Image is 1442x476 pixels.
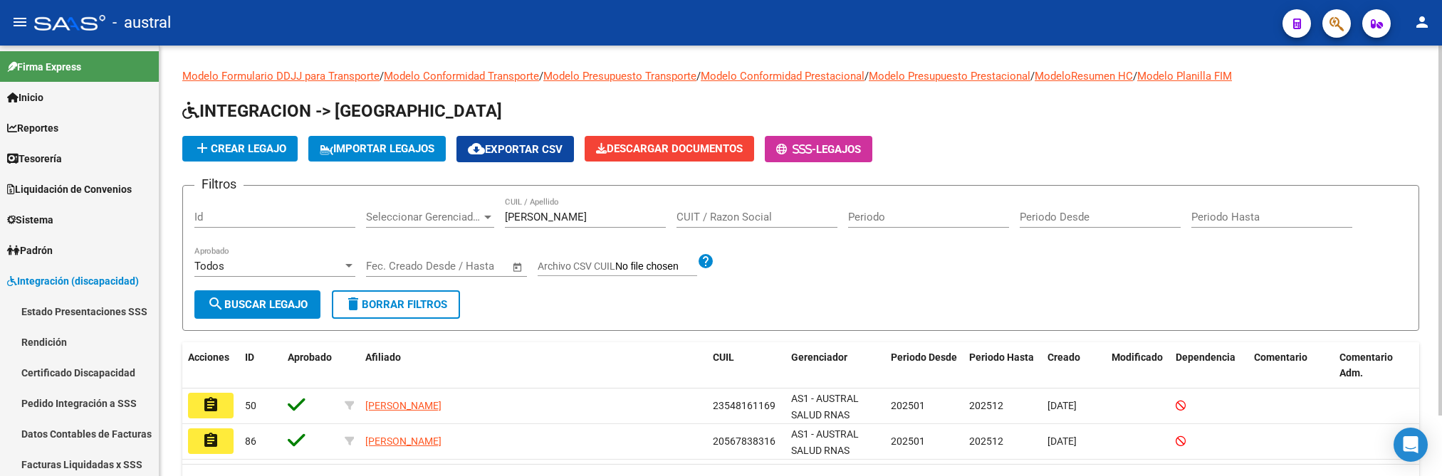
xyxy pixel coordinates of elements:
button: -Legajos [765,136,872,162]
span: AS1 - AUSTRAL SALUD RNAS [791,428,859,456]
datatable-header-cell: ID [239,342,282,389]
span: Comentario Adm. [1339,351,1393,379]
datatable-header-cell: Aprobado [282,342,339,389]
span: Gerenciador [791,351,847,363]
input: Fecha inicio [366,260,424,273]
span: Integración (discapacidad) [7,273,139,289]
span: [PERSON_NAME] [365,400,442,411]
span: Modificado [1112,351,1163,363]
mat-icon: help [697,253,714,270]
span: Reportes [7,120,58,136]
span: - [776,143,816,156]
button: Open calendar [510,259,526,275]
datatable-header-cell: Creado [1042,342,1106,389]
datatable-header-cell: Modificado [1106,342,1170,389]
mat-icon: search [207,295,224,312]
span: 202512 [969,435,1003,447]
span: 202501 [891,400,925,411]
span: 20567838316 [713,435,775,447]
span: [PERSON_NAME] [365,435,442,447]
span: Aprobado [288,351,332,363]
span: Seleccionar Gerenciador [366,211,481,223]
span: Periodo Desde [891,351,957,363]
datatable-header-cell: CUIL [707,342,785,389]
span: Todos [194,260,224,273]
span: Crear Legajo [194,142,286,155]
mat-icon: assignment [202,432,219,449]
span: Legajos [816,143,861,156]
button: Borrar Filtros [332,290,460,319]
span: 202501 [891,435,925,447]
span: 202512 [969,400,1003,411]
datatable-header-cell: Comentario Adm. [1334,342,1419,389]
span: Buscar Legajo [207,298,308,311]
a: Modelo Conformidad Prestacional [701,70,864,83]
datatable-header-cell: Dependencia [1170,342,1248,389]
a: Modelo Formulario DDJJ para Transporte [182,70,380,83]
datatable-header-cell: Periodo Desde [885,342,963,389]
button: Crear Legajo [182,136,298,162]
input: Fecha fin [437,260,506,273]
button: Descargar Documentos [585,136,754,162]
span: Periodo Hasta [969,351,1034,363]
mat-icon: cloud_download [468,140,485,157]
mat-icon: delete [345,295,362,312]
datatable-header-cell: Afiliado [360,342,707,389]
span: Exportar CSV [468,143,563,156]
span: 23548161169 [713,400,775,411]
datatable-header-cell: Comentario [1248,342,1334,389]
span: Creado [1047,351,1080,363]
button: Exportar CSV [456,136,574,162]
h3: Filtros [194,174,244,194]
a: Modelo Conformidad Transporte [384,70,539,83]
span: 50 [245,400,256,411]
mat-icon: assignment [202,396,219,413]
datatable-header-cell: Periodo Hasta [963,342,1042,389]
button: Buscar Legajo [194,290,320,319]
a: Modelo Presupuesto Prestacional [869,70,1030,83]
span: INTEGRACION -> [GEOGRAPHIC_DATA] [182,101,502,121]
a: ModeloResumen HC [1035,70,1133,83]
span: Dependencia [1176,351,1235,363]
span: Descargar Documentos [596,142,743,155]
span: Tesorería [7,151,62,166]
span: CUIL [713,351,734,363]
mat-icon: menu [11,14,28,31]
span: AS1 - AUSTRAL SALUD RNAS [791,393,859,421]
span: Acciones [188,351,229,363]
span: Borrar Filtros [345,298,447,311]
span: Archivo CSV CUIL [538,260,615,272]
span: Liquidación de Convenios [7,181,132,197]
span: IMPORTAR LEGAJOS [320,142,434,155]
span: [DATE] [1047,435,1077,447]
span: - austral [113,7,171,38]
span: Firma Express [7,59,81,75]
span: ID [245,351,254,363]
span: Padrón [7,243,53,258]
button: IMPORTAR LEGAJOS [308,136,446,162]
a: Modelo Presupuesto Transporte [543,70,696,83]
div: Open Intercom Messenger [1394,428,1428,462]
a: Modelo Planilla FIM [1137,70,1232,83]
span: Sistema [7,212,53,228]
mat-icon: person [1414,14,1431,31]
span: Afiliado [365,351,401,363]
span: 86 [245,435,256,447]
span: [DATE] [1047,400,1077,411]
mat-icon: add [194,139,211,157]
datatable-header-cell: Acciones [182,342,239,389]
datatable-header-cell: Gerenciador [785,342,885,389]
input: Archivo CSV CUIL [615,260,697,273]
span: Comentario [1254,351,1307,363]
span: Inicio [7,90,43,105]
